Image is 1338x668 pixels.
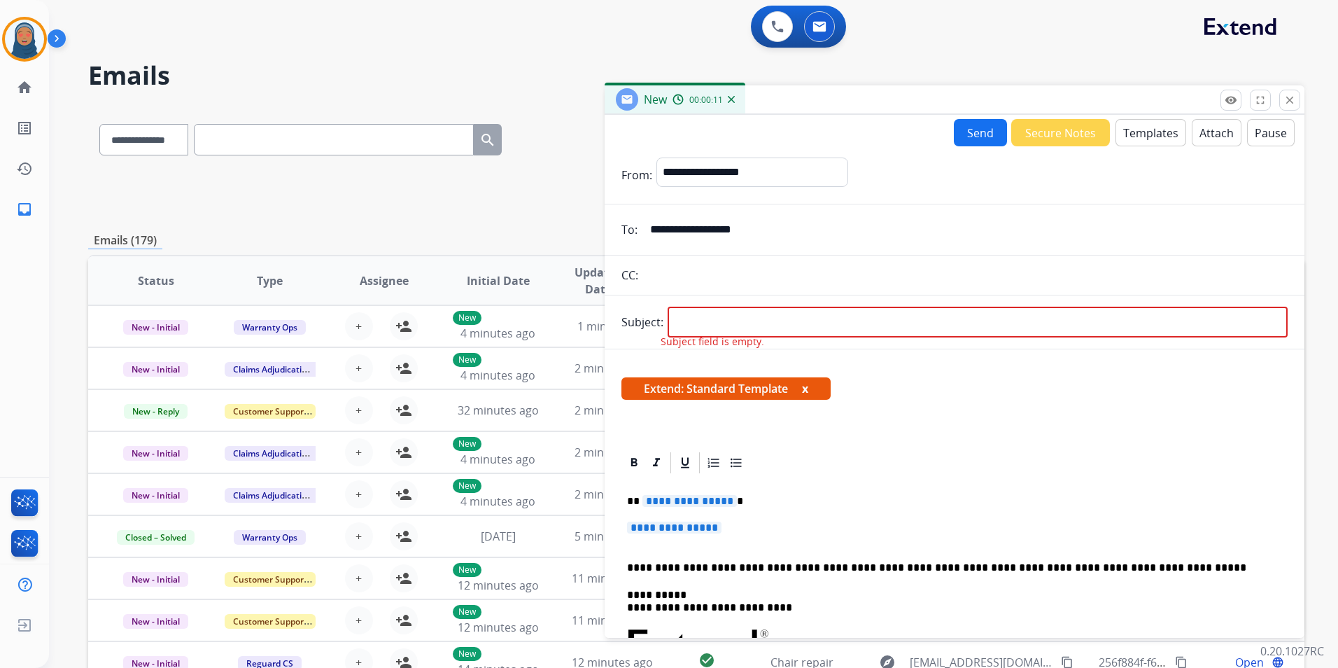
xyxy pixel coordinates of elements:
span: New - Initial [123,320,188,335]
mat-icon: search [479,132,496,148]
span: 2 minutes ago [575,403,649,418]
span: New - Initial [123,488,188,503]
mat-icon: person_add [395,318,412,335]
span: Status [138,272,174,289]
p: To: [621,221,638,238]
mat-icon: list_alt [16,120,33,137]
span: 4 minutes ago [460,368,535,383]
p: New [453,647,481,661]
span: New - Initial [123,614,188,629]
span: 4 minutes ago [460,452,535,467]
button: Templates [1115,119,1186,146]
span: 4 minutes ago [460,326,535,341]
span: + [355,570,362,587]
span: New [644,92,667,107]
span: 12 minutes ago [458,620,539,635]
span: New - Reply [124,404,188,419]
mat-icon: inbox [16,201,33,218]
button: x [802,380,808,397]
mat-icon: close [1283,94,1296,106]
mat-icon: person_add [395,528,412,545]
span: 32 minutes ago [458,403,539,418]
button: + [345,480,373,508]
span: + [355,444,362,461]
p: New [453,605,481,619]
div: Bullet List [726,452,747,473]
button: + [345,312,373,340]
button: Send [954,119,1007,146]
span: Customer Support [225,614,316,629]
mat-icon: remove_red_eye [1225,94,1237,106]
button: + [345,396,373,424]
img: avatar [5,20,44,59]
span: [DATE] [481,529,516,544]
div: Bold [624,452,645,473]
span: Claims Adjudication [225,488,321,503]
p: Emails (179) [88,232,162,249]
span: New - Initial [123,572,188,587]
mat-icon: person_add [395,612,412,629]
span: 11 minutes ago [572,571,653,586]
p: New [453,311,481,325]
p: New [453,353,481,367]
span: Claims Adjudication [225,362,321,377]
span: Customer Support [225,572,316,587]
span: Assignee [360,272,409,289]
div: Italic [646,452,667,473]
button: + [345,354,373,382]
span: + [355,612,362,629]
button: + [345,564,373,592]
p: CC: [621,267,638,284]
span: 4 minutes ago [460,494,535,509]
button: Pause [1247,119,1295,146]
span: New - Initial [123,446,188,461]
p: New [453,479,481,493]
span: + [355,402,362,419]
h2: Emails [88,62,1304,90]
span: 00:00:11 [689,95,723,106]
span: 1 minute ago [577,319,647,334]
button: + [345,606,373,634]
div: Underline [675,452,696,473]
span: 5 minutes ago [575,529,649,544]
mat-icon: person_add [395,402,412,419]
mat-icon: fullscreen [1254,94,1267,106]
mat-icon: history [16,160,33,177]
p: New [453,563,481,577]
button: Attach [1192,119,1241,146]
mat-icon: home [16,79,33,96]
button: + [345,438,373,466]
span: + [355,486,362,503]
span: 2 minutes ago [575,361,649,376]
span: Subject field is empty. [661,335,764,349]
span: Claims Adjudication [225,446,321,461]
button: Secure Notes [1011,119,1110,146]
button: + [345,522,373,550]
span: 2 minutes ago [575,487,649,502]
span: New - Initial [123,362,188,377]
span: Warranty Ops [234,320,306,335]
span: Extend: Standard Template [621,377,831,400]
span: + [355,318,362,335]
span: + [355,528,362,545]
p: Subject: [621,314,663,330]
mat-icon: person_add [395,570,412,587]
div: Ordered List [703,452,724,473]
mat-icon: person_add [395,360,412,377]
mat-icon: person_add [395,444,412,461]
span: Updated Date [567,264,630,298]
span: 12 minutes ago [458,578,539,593]
span: Warranty Ops [234,530,306,545]
mat-icon: person_add [395,486,412,503]
span: Customer Support [225,404,316,419]
span: Initial Date [467,272,530,289]
p: 0.20.1027RC [1260,643,1324,660]
p: New [453,437,481,451]
span: Type [257,272,283,289]
p: From: [621,167,652,183]
span: 11 minutes ago [572,613,653,628]
span: 2 minutes ago [575,445,649,460]
span: + [355,360,362,377]
span: Closed – Solved [117,530,195,545]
